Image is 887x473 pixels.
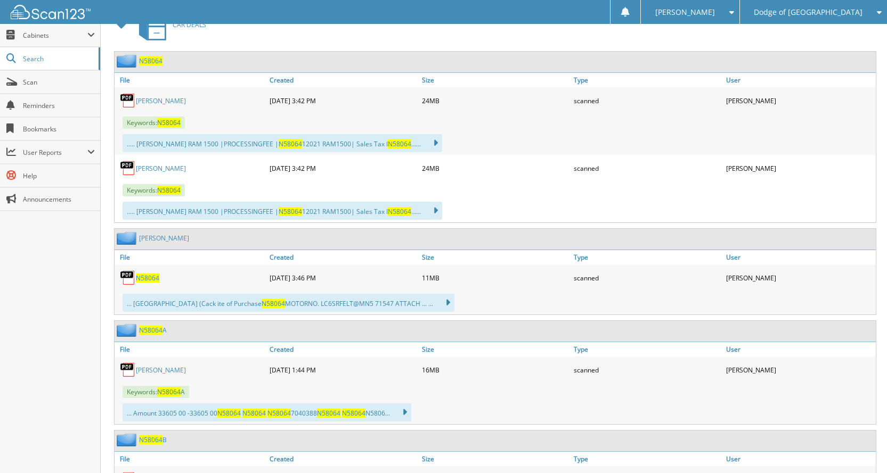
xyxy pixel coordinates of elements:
[23,31,87,40] span: Cabinets
[23,148,87,157] span: User Reports
[419,267,572,288] div: 11MB
[23,78,95,87] span: Scan
[120,270,136,286] img: PDF.png
[23,54,93,63] span: Search
[117,323,139,337] img: folder2.png
[123,386,189,398] span: Keywords: A
[723,90,876,111] div: [PERSON_NAME]
[115,73,267,87] a: File
[267,452,419,466] a: Created
[133,4,206,46] a: CAR DEALS
[267,90,419,111] div: [DATE] 3:42 PM
[571,157,723,179] div: scanned
[123,134,442,152] div: ..... [PERSON_NAME] RAM 1500 |PROCESSINGFEE | 12021 RAM1500| Sales Tax I ......
[571,267,723,288] div: scanned
[139,435,162,444] span: N58064
[571,73,723,87] a: Type
[173,20,206,29] span: CAR DEALS
[139,326,167,335] a: N58064A
[723,342,876,356] a: User
[267,73,419,87] a: Created
[120,362,136,378] img: PDF.png
[139,435,167,444] a: N58064B
[23,125,95,134] span: Bookmarks
[419,250,572,264] a: Size
[754,9,862,15] span: Dodge of [GEOGRAPHIC_DATA]
[117,433,139,446] img: folder2.png
[267,157,419,179] div: [DATE] 3:42 PM
[723,157,876,179] div: [PERSON_NAME]
[419,157,572,179] div: 24MB
[419,90,572,111] div: 24MB
[267,409,291,418] span: N58064
[123,294,454,312] div: ... [GEOGRAPHIC_DATA] (Cack ite of Purchase MOTORNO. LC6SRFELT@MN5 71547 ATTACH ... ...
[342,409,365,418] span: N58064
[136,273,159,283] a: N58064
[317,409,340,418] span: N58064
[419,452,572,466] a: Size
[123,184,185,196] span: Keywords:
[571,452,723,466] a: Type
[123,202,442,220] div: ..... [PERSON_NAME] RAM 1500 |PROCESSINGFEE | 12021 RAM1500| Sales Tax I ......
[388,139,411,148] span: N58064
[157,118,181,127] span: N58064
[571,250,723,264] a: Type
[267,267,419,288] div: [DATE] 3:46 PM
[388,207,411,216] span: N58064
[23,195,95,204] span: Announcements
[139,234,189,243] a: [PERSON_NAME]
[723,359,876,380] div: [PERSON_NAME]
[723,250,876,264] a: User
[571,359,723,380] div: scanned
[136,96,186,105] a: [PERSON_NAME]
[267,342,419,356] a: Created
[117,231,139,245] img: folder2.png
[834,422,887,473] iframe: Chat Widget
[267,250,419,264] a: Created
[723,267,876,288] div: [PERSON_NAME]
[120,160,136,176] img: PDF.png
[123,403,411,421] div: ... Amount 33605 00 -33605 00 7040388 N5806...
[120,93,136,109] img: PDF.png
[655,9,715,15] span: [PERSON_NAME]
[571,342,723,356] a: Type
[23,171,95,180] span: Help
[723,452,876,466] a: User
[123,117,185,129] span: Keywords:
[117,54,139,68] img: folder2.png
[136,366,186,375] a: [PERSON_NAME]
[139,326,162,335] span: N58064
[279,139,302,148] span: N58064
[115,342,267,356] a: File
[136,164,186,173] a: [PERSON_NAME]
[723,73,876,87] a: User
[217,409,241,418] span: N58064
[267,359,419,380] div: [DATE] 1:44 PM
[115,452,267,466] a: File
[419,73,572,87] a: Size
[262,299,285,308] span: N58064
[157,387,181,396] span: N58064
[242,409,266,418] span: N58064
[157,186,181,195] span: N58064
[419,342,572,356] a: Size
[571,90,723,111] div: scanned
[279,207,302,216] span: N58064
[419,359,572,380] div: 16MB
[11,5,91,19] img: scan123-logo-white.svg
[139,56,162,65] a: N58064
[23,101,95,110] span: Reminders
[115,250,267,264] a: File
